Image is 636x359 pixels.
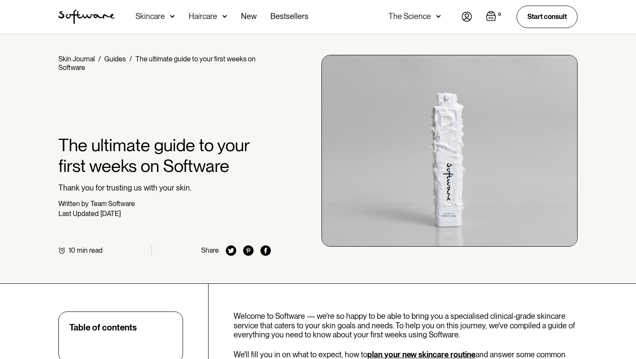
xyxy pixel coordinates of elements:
div: Share [201,246,219,254]
div: Team Software [90,200,135,208]
div: min read [77,246,103,254]
a: plan your new skincare routine [367,350,475,359]
div: 10 [69,246,75,254]
a: Skin Journal [58,55,95,63]
div: Written by [58,200,89,208]
img: facebook icon [260,245,271,256]
img: arrow down [170,12,175,21]
img: arrow down [436,12,441,21]
div: The Science [389,12,431,21]
h1: The ultimate guide to your first weeks on Software [58,135,271,176]
img: pinterest icon [243,245,254,256]
p: Thank you for trusting us with your skin. [58,183,271,193]
div: 0 [496,11,503,19]
div: Table of contents [69,322,137,333]
img: arrow down [222,12,227,21]
div: [DATE] [100,210,121,218]
a: Open empty cart [486,11,503,23]
div: The ultimate guide to your first weeks on Software [58,55,256,72]
p: Welcome to Software — we're so happy to be able to bring you a specialised clinical-grade skincar... [234,311,578,340]
div: / [98,55,101,63]
img: Software Logo [58,10,115,24]
img: twitter icon [226,245,236,256]
div: / [129,55,132,63]
div: Haircare [189,12,217,21]
a: Guides [104,55,126,63]
div: Last Updated [58,210,99,218]
a: Start consult [517,6,578,28]
div: Skincare [135,12,165,21]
